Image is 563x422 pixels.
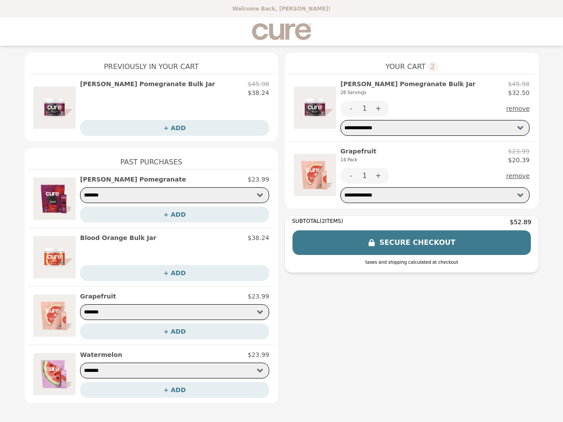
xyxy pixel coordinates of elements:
div: 28 Servings [340,88,475,97]
select: Select a product variant [80,304,269,320]
h2: Grapefruit [80,292,116,301]
h2: [PERSON_NAME] Pomegranate Bulk Jar [340,80,475,97]
h2: Watermelon [80,350,122,359]
span: SUBTOTAL [292,218,320,224]
div: 1 [362,101,368,116]
p: $23.99 [248,175,269,184]
p: $45.98 [508,80,530,88]
h2: [PERSON_NAME] Pomegranate Bulk Jar [80,80,215,88]
select: Select a product variant [80,363,269,378]
h1: Previously In Your Cart [28,53,274,74]
button: + [368,101,389,116]
button: - [340,168,362,184]
button: + ADD [80,382,269,398]
img: Berry Pomegranate Bulk Jar [294,80,336,136]
img: Brand Logo [252,23,311,40]
p: $23.99 [248,350,269,359]
button: + ADD [80,324,269,339]
img: Blood Orange Bulk Jar [33,233,76,281]
select: Select a subscription option [340,120,530,136]
p: $32.50 [508,88,530,97]
button: + [368,168,389,184]
span: YOUR CART [385,62,425,72]
h1: Past Purchases [28,148,274,169]
span: $52.89 [510,218,531,226]
img: Berry Pomegranate Bulk Jar [33,80,76,136]
button: + ADD [80,207,269,222]
img: Berry Pomegranate [33,175,76,222]
button: remove [506,168,530,184]
button: remove [506,101,530,116]
button: + ADD [80,265,269,281]
h2: Blood Orange Bulk Jar [80,233,156,242]
select: Select a product variant [80,187,269,203]
p: $20.39 [508,156,530,164]
img: Watermelon [33,350,76,398]
h2: Grapefruit [340,147,377,164]
p: $23.99 [508,147,530,156]
select: Select a subscription option [340,187,530,203]
span: 2 [428,62,438,72]
p: Welcome Back, [PERSON_NAME]! [5,5,558,12]
img: Grapefruit [294,147,336,203]
p: $38.24 [248,88,269,97]
button: - [340,101,362,116]
div: taxes and shipping calculated at checkout [292,259,531,266]
p: $38.24 [248,233,269,242]
h2: [PERSON_NAME] Pomegranate [80,175,186,184]
div: 14 Pack [340,156,377,164]
button: SECURE CHECKOUT [292,230,531,255]
p: $23.99 [248,292,269,301]
div: 1 [362,168,368,184]
button: + ADD [80,120,269,136]
img: Grapefruit [33,292,76,339]
span: ( 2 ITEMS) [320,218,343,224]
p: $45.98 [248,80,269,88]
